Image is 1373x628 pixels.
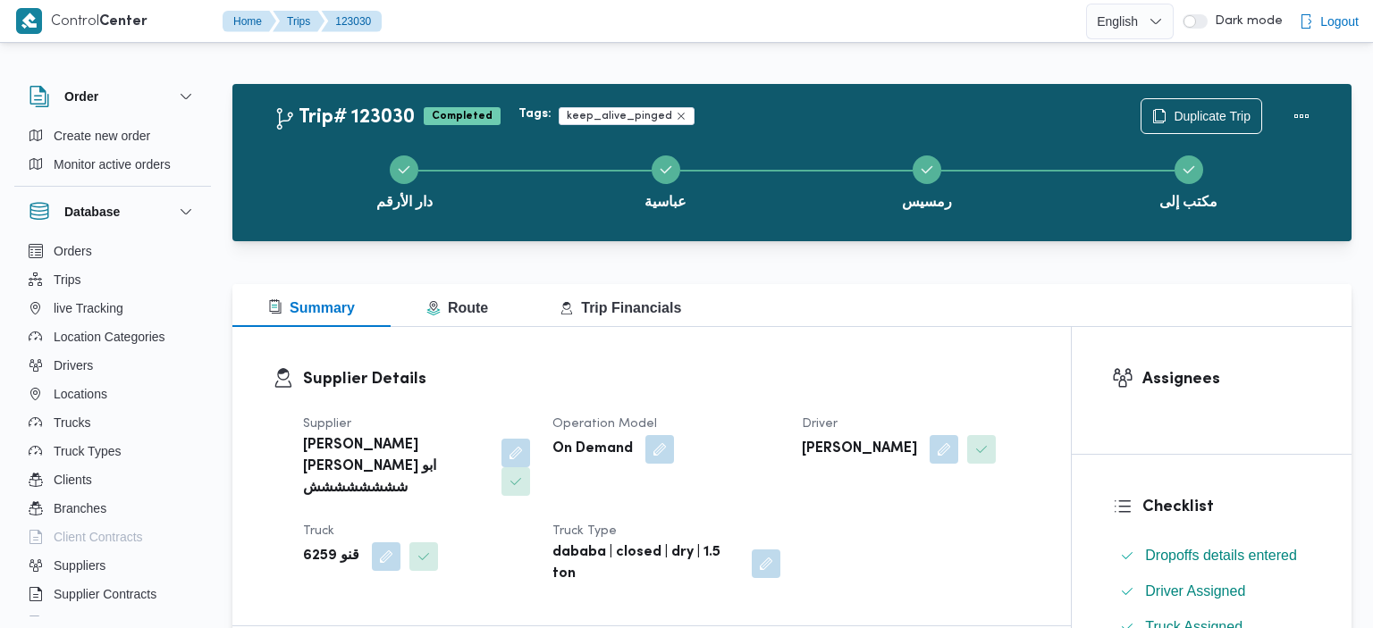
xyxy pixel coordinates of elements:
button: رمسيس [796,134,1058,227]
button: Database [29,201,197,222]
button: Trips [21,265,204,294]
span: Dropoffs details entered [1145,545,1297,566]
svg: Step 1 is complete [397,163,411,177]
span: Supplier Contracts [54,583,156,605]
span: مكتب إلى [1159,191,1217,213]
svg: Step 4 is complete [1182,163,1196,177]
span: Dark mode [1208,14,1283,29]
span: Truck Types [54,440,121,462]
span: Truck Type [552,525,617,537]
button: Logout [1292,4,1366,39]
span: Supplier [303,418,351,430]
b: On Demand [552,439,633,460]
b: [PERSON_NAME] [802,439,917,460]
b: قنو 6259 [303,546,359,567]
h3: Supplier Details [303,367,1031,391]
button: Truck Types [21,437,204,465]
button: Driver Assigned [1113,577,1311,606]
span: live Tracking [54,297,123,319]
button: Create new order [21,121,204,150]
h3: Order [64,86,98,107]
b: [PERSON_NAME] [PERSON_NAME] ابو شششششششش [303,435,489,499]
button: Clients [21,465,204,494]
button: Location Categories [21,322,204,351]
button: Remove trip tag [676,111,686,121]
span: Route [426,300,488,315]
span: Create new order [54,125,150,147]
span: Summary [268,300,355,315]
b: dababa | closed | dry | 1.5 ton [552,542,739,585]
h3: Database [64,201,120,222]
span: Dropoffs details entered [1145,548,1297,563]
h2: Trip# 123030 [274,106,415,130]
h3: Assignees [1142,367,1311,391]
button: Dropoffs details entered [1113,541,1311,570]
button: Duplicate Trip [1141,98,1262,134]
b: Center [99,15,147,29]
span: keep_alive_pinged [567,108,672,124]
button: Trucks [21,408,204,437]
button: Actions [1284,98,1319,134]
svg: Step 2 is complete [659,163,673,177]
span: Client Contracts [54,526,143,548]
span: عباسية [644,191,686,213]
button: Order [29,86,197,107]
span: Logout [1320,11,1359,32]
span: Orders [54,240,92,262]
span: keep_alive_pinged [559,107,695,125]
span: Branches [54,498,106,519]
span: Suppliers [54,555,105,576]
span: Operation Model [552,418,657,430]
button: 123030 [321,11,382,32]
span: Location Categories [54,326,165,347]
span: رمسيس [902,191,952,213]
span: Driver [802,418,838,430]
span: Clients [54,469,92,490]
h3: Checklist [1142,495,1311,519]
b: Completed [432,111,493,121]
button: live Tracking [21,294,204,322]
span: دار الأرقم [376,191,433,213]
button: دار الأرقم [274,134,535,227]
span: Driver Assigned [1145,583,1245,599]
button: Home [223,11,276,32]
button: Branches [21,494,204,523]
div: Order [14,121,211,186]
button: Drivers [21,351,204,380]
span: Monitor active orders [54,154,171,175]
span: Trips [54,269,81,290]
span: Driver Assigned [1145,581,1245,602]
span: Drivers [54,355,93,376]
span: Completed [424,107,501,125]
span: Trucks [54,412,90,433]
button: عباسية [535,134,797,227]
span: Locations [54,383,107,405]
button: Locations [21,380,204,408]
img: X8yXhbKr1z7QwAAAABJRU5ErkJggg== [16,8,42,34]
button: Suppliers [21,551,204,580]
span: Trip Financials [560,300,681,315]
button: Supplier Contracts [21,580,204,608]
button: Trips [273,11,324,32]
span: Duplicate Trip [1174,105,1251,127]
button: Client Contracts [21,523,204,551]
span: Truck [303,525,334,537]
div: Database [14,237,211,624]
button: Orders [21,237,204,265]
button: Monitor active orders [21,150,204,179]
b: Tags: [518,107,552,121]
button: مكتب إلى [1058,134,1320,227]
svg: Step 3 is complete [920,163,934,177]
